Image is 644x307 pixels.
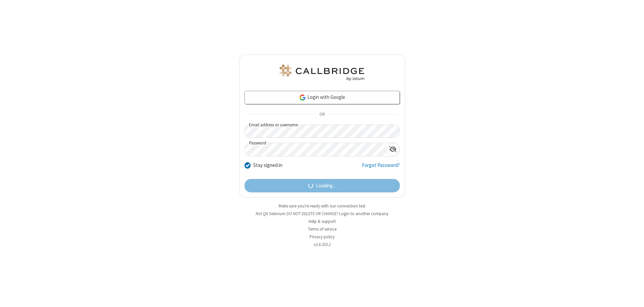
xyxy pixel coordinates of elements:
input: Password [245,143,386,156]
button: Login to another company [339,210,388,217]
a: Login with Google [245,91,400,104]
label: Stay signed in [253,162,282,169]
div: Show password [386,143,399,156]
img: google-icon.png [299,94,306,101]
li: v2.6.353.2 [239,241,405,248]
li: Not QA Selenium DO NOT DELETE OR CHANGE? [239,210,405,217]
span: Loading... [316,182,336,190]
a: Make sure you're ready with our connection test [279,203,365,209]
a: Forgot Password? [362,162,400,174]
a: Privacy policy [310,234,335,240]
button: Loading... [245,179,400,192]
span: OR [317,110,327,119]
a: Help & support [309,219,336,224]
img: QA Selenium DO NOT DELETE OR CHANGE [278,65,366,81]
input: Email address or username [245,125,400,138]
a: Terms of service [308,226,336,232]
